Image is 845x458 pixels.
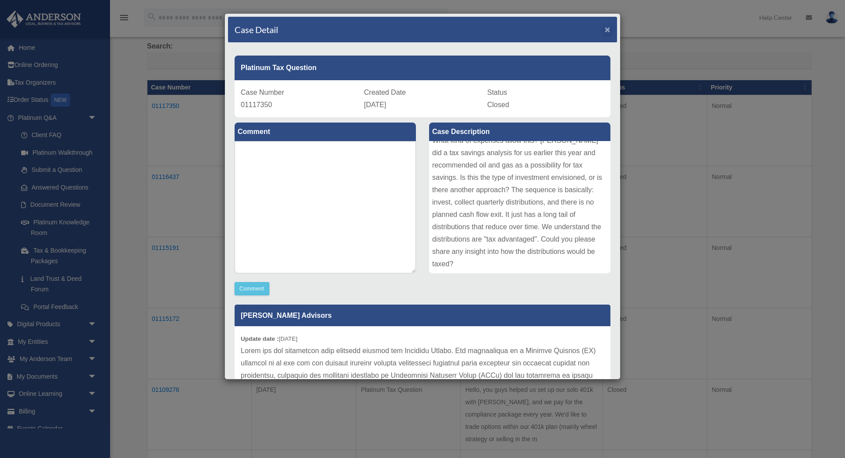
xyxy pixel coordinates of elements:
[235,56,610,80] div: Platinum Tax Question
[364,101,386,108] span: [DATE]
[235,123,416,141] label: Comment
[241,335,279,342] b: Update date :
[364,89,406,96] span: Created Date
[487,89,507,96] span: Status
[429,141,610,273] div: Hello, I am thinking about investing in oil & gas. Which of my entities would be best suited for ...
[241,101,272,108] span: 01117350
[605,24,610,34] span: ×
[429,123,610,141] label: Case Description
[235,23,278,36] h4: Case Detail
[241,89,284,96] span: Case Number
[241,335,298,342] small: [DATE]
[235,305,610,326] p: [PERSON_NAME] Advisors
[235,282,269,295] button: Comment
[487,101,509,108] span: Closed
[605,25,610,34] button: Close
